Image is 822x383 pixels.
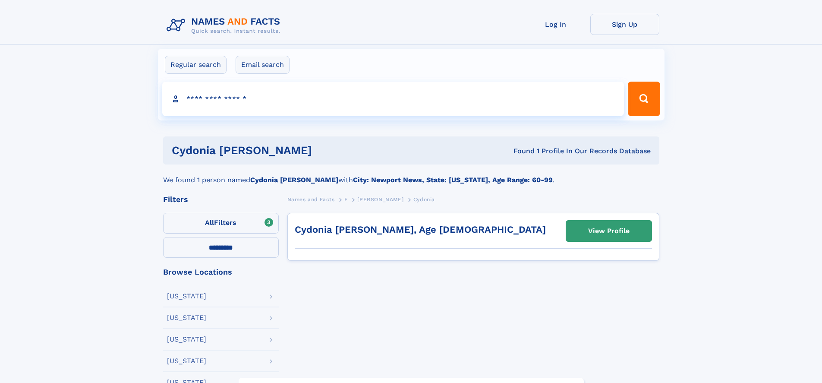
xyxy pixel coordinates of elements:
div: Browse Locations [163,268,279,276]
label: Email search [236,56,290,74]
div: [US_STATE] [167,336,206,343]
a: View Profile [566,221,652,241]
a: Sign Up [590,14,659,35]
span: All [205,218,214,227]
a: Cydonia [PERSON_NAME], Age [DEMOGRAPHIC_DATA] [295,224,546,235]
span: F [344,196,348,203]
img: Logo Names and Facts [163,14,287,37]
div: Filters [163,196,279,203]
span: Cydonia [413,196,435,203]
label: Filters [163,213,279,234]
div: [US_STATE] [167,293,206,300]
a: [PERSON_NAME] [357,194,403,205]
div: We found 1 person named with . [163,165,659,185]
b: Cydonia [PERSON_NAME] [250,176,338,184]
div: View Profile [588,221,630,241]
h1: cydonia [PERSON_NAME] [172,145,413,156]
div: [US_STATE] [167,358,206,364]
label: Regular search [165,56,227,74]
div: Found 1 Profile In Our Records Database [413,146,651,156]
a: Log In [521,14,590,35]
input: search input [162,82,624,116]
a: Names and Facts [287,194,335,205]
div: [US_STATE] [167,314,206,321]
b: City: Newport News, State: [US_STATE], Age Range: 60-99 [353,176,553,184]
span: [PERSON_NAME] [357,196,403,203]
a: F [344,194,348,205]
button: Search Button [628,82,660,116]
